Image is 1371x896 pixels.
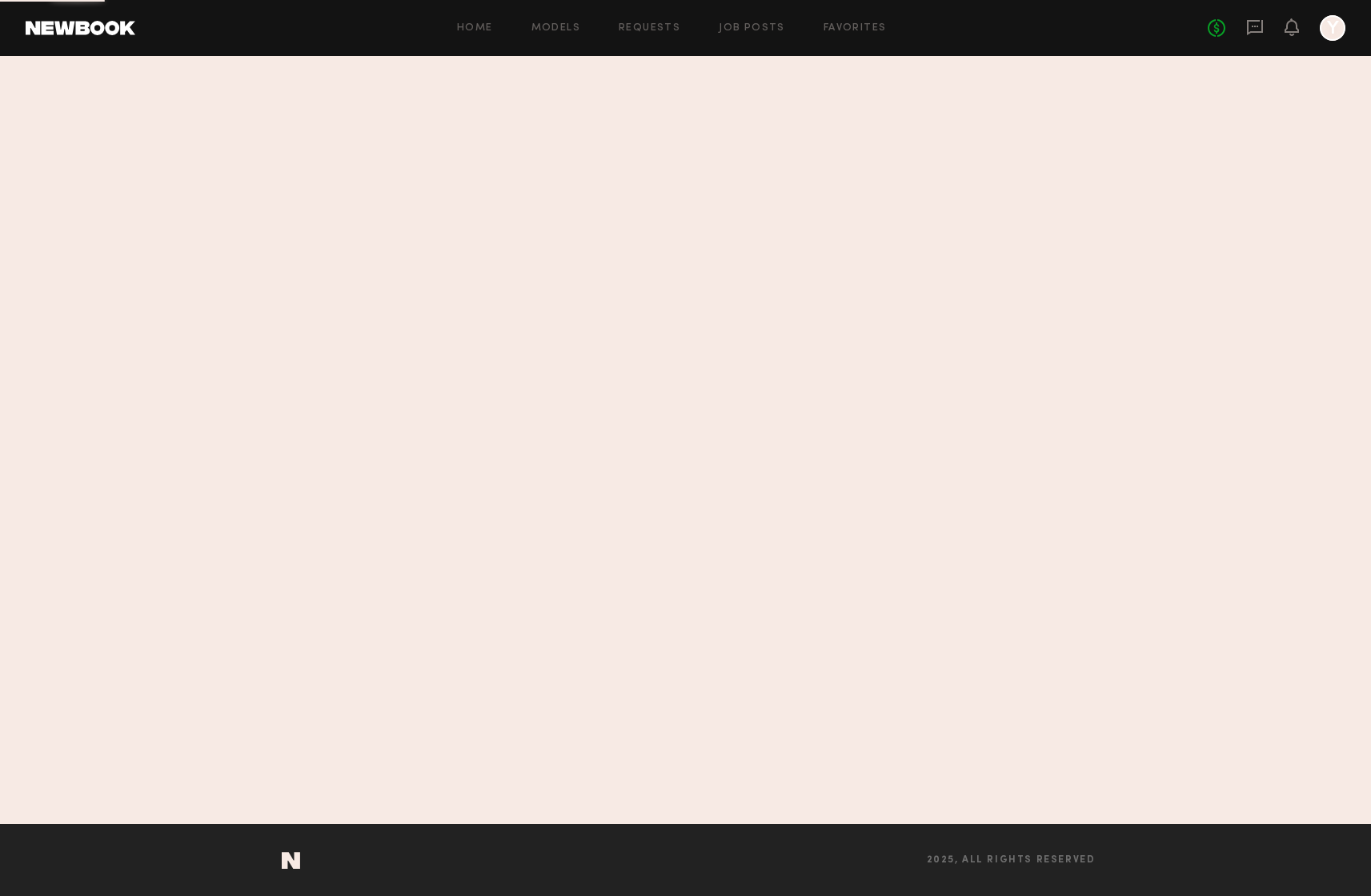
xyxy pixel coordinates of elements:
[824,23,887,34] a: Favorites
[927,855,1096,866] span: 2025, all rights reserved
[457,23,493,34] a: Home
[531,23,580,34] a: Models
[719,23,785,34] a: Job Posts
[619,23,680,34] a: Requests
[1320,15,1345,41] a: Y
